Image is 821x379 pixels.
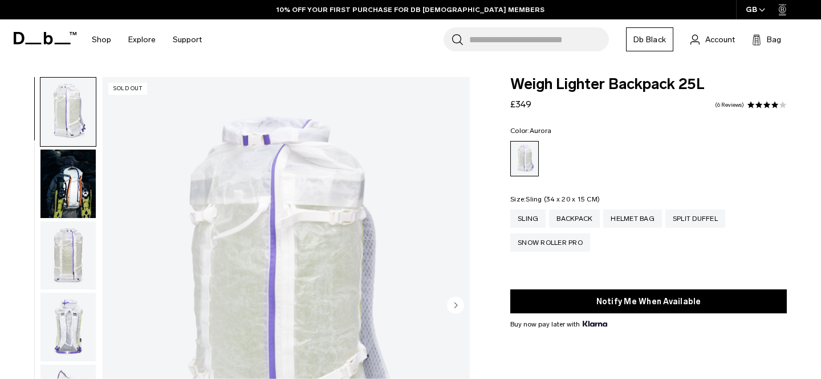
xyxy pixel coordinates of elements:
[40,77,96,147] button: Weigh_Lighter_Backpack_25L_1.png
[583,321,607,326] img: {"height" => 20, "alt" => "Klarna"}
[510,319,607,329] span: Buy now pay later with
[510,233,590,252] a: Snow Roller Pro
[526,195,600,203] span: Sling (34 x 20 x 15 CM)
[40,221,96,290] img: Weigh_Lighter_Backpack_25L_2.png
[128,19,156,60] a: Explore
[510,99,531,110] span: £349
[715,102,744,108] a: 6 reviews
[510,127,551,134] legend: Color:
[603,209,662,228] a: Helmet Bag
[665,209,725,228] a: Split Duffel
[173,19,202,60] a: Support
[510,196,600,203] legend: Size:
[92,19,111,60] a: Shop
[447,297,464,316] button: Next slide
[705,34,735,46] span: Account
[40,150,96,218] img: Weigh_Lighter_Backpack_25L_Lifestyle_new.png
[277,5,544,15] a: 10% OFF YOUR FIRST PURCHASE FOR DB [DEMOGRAPHIC_DATA] MEMBERS
[40,293,96,361] img: Weigh_Lighter_Backpack_25L_3.png
[626,27,673,51] a: Db Black
[752,33,781,46] button: Bag
[83,19,210,60] nav: Main Navigation
[530,127,552,135] span: Aurora
[510,209,546,228] a: Sling
[510,77,787,92] span: Weigh Lighter Backpack 25L
[108,83,147,95] p: Sold Out
[510,141,539,176] a: Aurora
[549,209,600,228] a: Backpack
[40,78,96,146] img: Weigh_Lighter_Backpack_25L_1.png
[510,289,787,313] button: Notify Me When Available
[690,33,735,46] a: Account
[40,292,96,362] button: Weigh_Lighter_Backpack_25L_3.png
[767,34,781,46] span: Bag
